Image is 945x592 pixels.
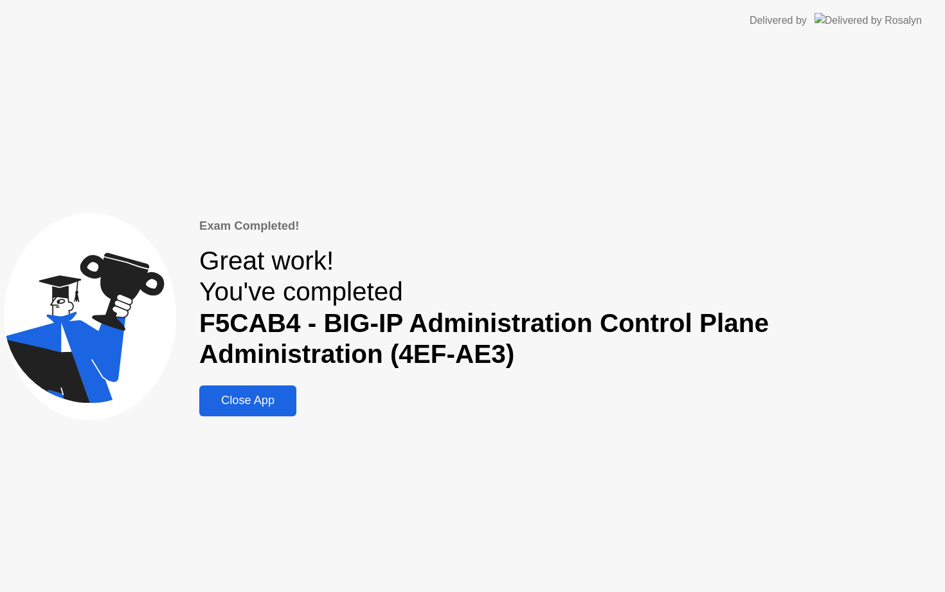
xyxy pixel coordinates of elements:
[199,308,769,369] b: F5CAB4 - BIG-IP Administration Control Plane Administration (4EF-AE3)
[199,245,941,370] div: Great work! You've completed
[199,217,941,235] div: Exam Completed!
[203,394,292,407] div: Close App
[815,13,922,28] img: Delivered by Rosalyn
[750,13,807,28] div: Delivered by
[199,385,296,416] button: Close App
